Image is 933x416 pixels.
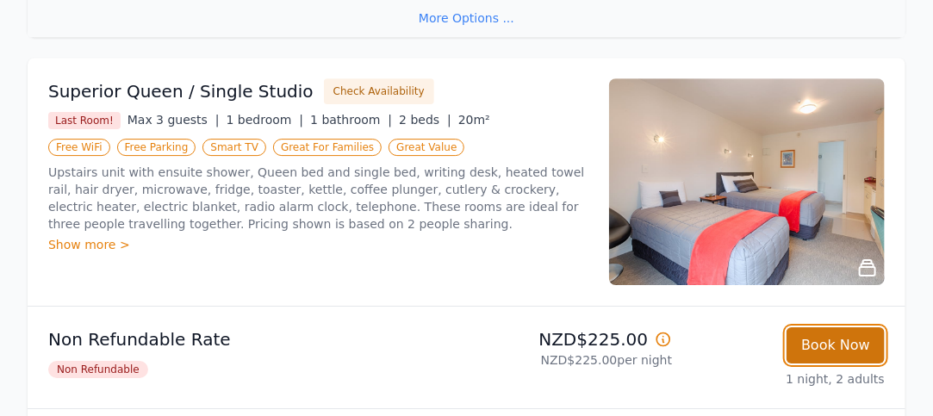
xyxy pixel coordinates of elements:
[324,78,434,104] button: Check Availability
[48,236,588,253] div: Show more >
[787,327,885,363] button: Book Now
[202,139,266,156] span: Smart TV
[48,164,588,233] p: Upstairs unit with ensuite shower, Queen bed and single bed, writing desk, heated towel rail, hai...
[48,139,110,156] span: Free WiFi
[117,139,196,156] span: Free Parking
[686,370,885,388] p: 1 night, 2 adults
[458,113,490,127] span: 20m²
[273,139,382,156] span: Great For Families
[128,113,220,127] span: Max 3 guests |
[474,351,673,369] p: NZD$225.00 per night
[48,361,148,378] span: Non Refundable
[389,139,464,156] span: Great Value
[48,112,121,129] span: Last Room!
[48,327,460,351] p: Non Refundable Rate
[399,113,451,127] span: 2 beds |
[48,79,314,103] h3: Superior Queen / Single Studio
[227,113,304,127] span: 1 bedroom |
[474,327,673,351] p: NZD$225.00
[310,113,392,127] span: 1 bathroom |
